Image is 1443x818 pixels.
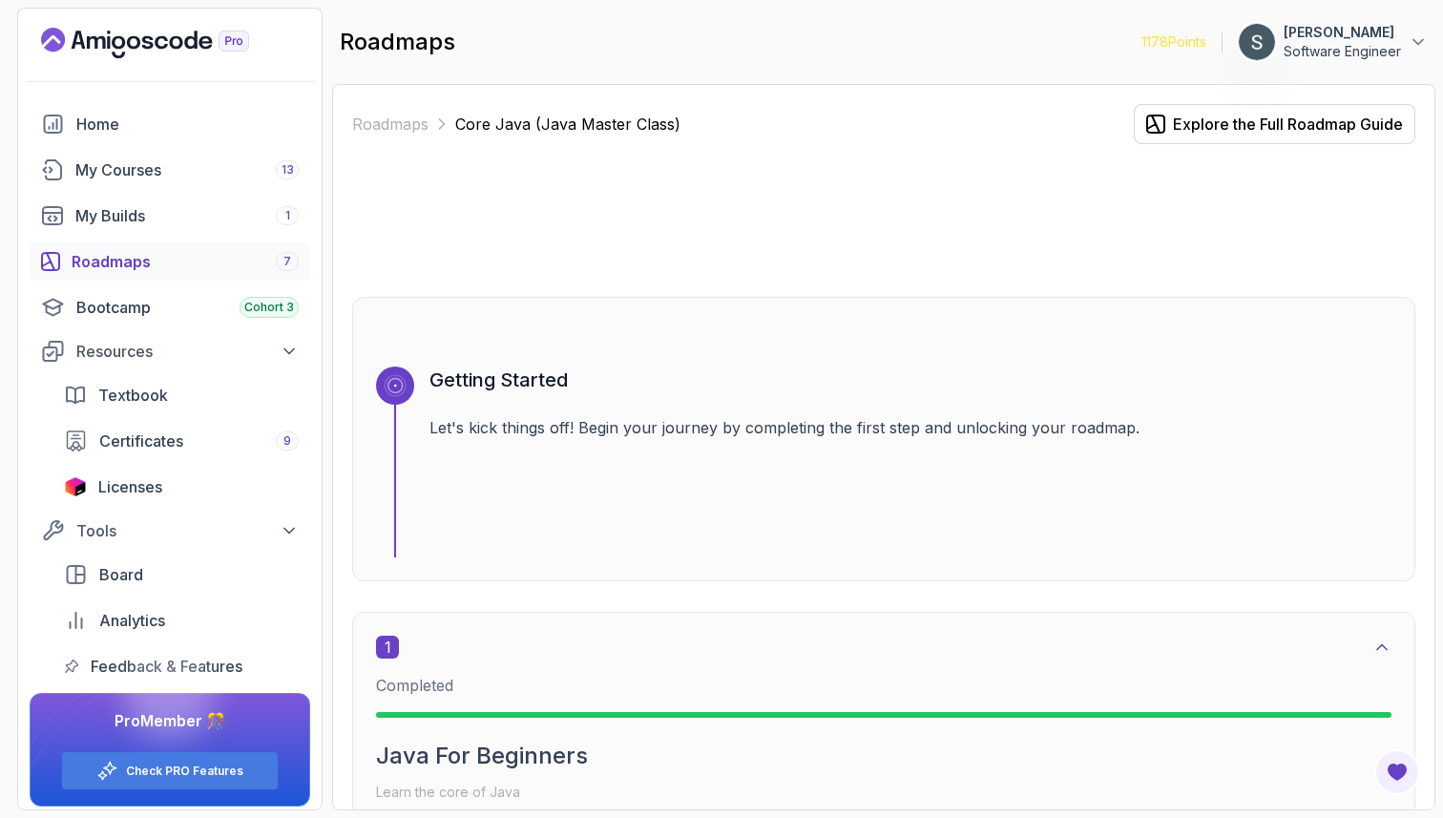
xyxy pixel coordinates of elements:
div: Tools [76,519,299,542]
h3: Getting Started [429,367,1391,393]
span: Analytics [99,609,165,632]
div: My Courses [75,158,299,181]
button: Check PRO Features [61,751,279,790]
a: Check PRO Features [126,764,243,779]
div: Explore the Full Roadmap Guide [1173,113,1403,136]
a: certificates [52,422,310,460]
h2: Java For Beginners [376,741,1391,771]
span: Textbook [98,384,168,407]
a: textbook [52,376,310,414]
p: 1178 Points [1141,32,1206,52]
p: Software Engineer [1284,42,1401,61]
a: board [52,556,310,594]
button: Tools [30,514,310,548]
button: user profile image[PERSON_NAME]Software Engineer [1238,23,1428,61]
span: Certificates [99,430,183,452]
span: Completed [376,676,453,695]
a: courses [30,151,310,189]
a: Landing page [41,28,293,58]
p: Let's kick things off! Begin your journey by completing the first step and unlocking your roadmap. [429,416,1391,439]
button: Explore the Full Roadmap Guide [1134,104,1415,144]
div: Roadmaps [72,250,299,273]
span: 13 [282,162,294,178]
a: bootcamp [30,288,310,326]
span: 1 [285,208,290,223]
p: Learn the core of Java [376,779,1391,806]
a: analytics [52,601,310,640]
button: Resources [30,334,310,368]
span: Board [99,563,143,586]
span: Feedback & Features [91,655,242,678]
div: Home [76,113,299,136]
p: Core Java (Java Master Class) [455,113,680,136]
h2: roadmaps [340,27,455,57]
a: home [30,105,310,143]
span: Cohort 3 [244,300,294,315]
div: Resources [76,340,299,363]
a: feedback [52,647,310,685]
p: [PERSON_NAME] [1284,23,1401,42]
iframe: chat widget [1363,742,1424,799]
span: 7 [283,254,291,269]
div: Bootcamp [76,296,299,319]
span: Licenses [98,475,162,498]
img: user profile image [1239,24,1275,60]
a: roadmaps [30,242,310,281]
a: builds [30,197,310,235]
div: My Builds [75,204,299,227]
img: jetbrains icon [64,477,87,496]
a: licenses [52,468,310,506]
a: Roadmaps [352,113,429,136]
span: 1 [376,636,399,659]
span: 9 [283,433,291,449]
